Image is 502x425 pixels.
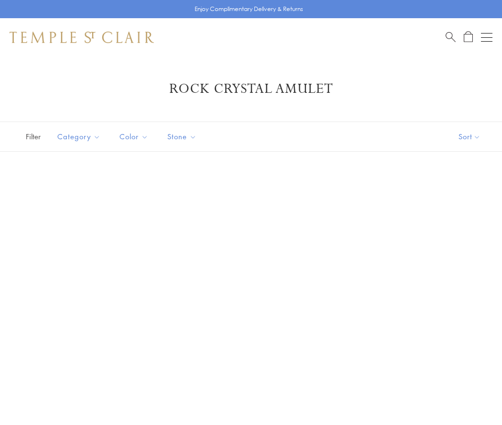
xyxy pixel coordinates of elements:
[464,31,473,43] a: Open Shopping Bag
[437,122,502,151] button: Show sort by
[446,31,456,43] a: Search
[160,126,204,147] button: Stone
[24,80,478,98] h1: Rock Crystal Amulet
[50,126,108,147] button: Category
[53,131,108,143] span: Category
[481,32,492,43] button: Open navigation
[195,4,303,14] p: Enjoy Complimentary Delivery & Returns
[10,32,154,43] img: Temple St. Clair
[115,131,155,143] span: Color
[112,126,155,147] button: Color
[163,131,204,143] span: Stone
